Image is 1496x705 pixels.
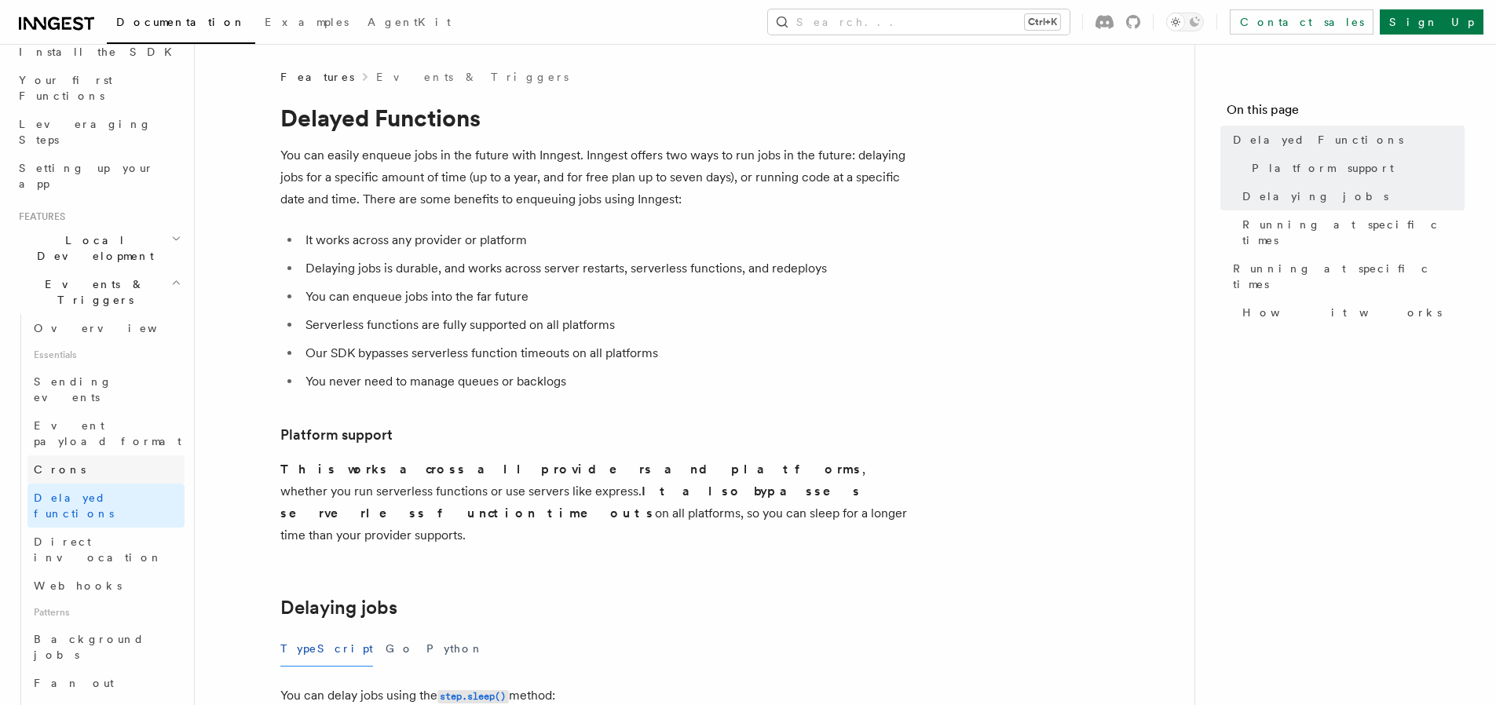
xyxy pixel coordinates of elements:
button: TypeScript [280,631,373,667]
a: Delaying jobs [1236,182,1465,210]
span: Install the SDK [19,46,181,58]
li: It works across any provider or platform [301,229,909,251]
span: Setting up your app [19,162,154,190]
code: step.sleep() [437,690,509,703]
span: Platform support [1252,160,1394,176]
a: Your first Functions [13,66,185,110]
a: step.sleep() [437,688,509,703]
button: Go [386,631,414,667]
span: Documentation [116,16,246,28]
span: Crons [34,463,86,476]
a: Event payload format [27,411,185,455]
a: Sending events [27,367,185,411]
li: Our SDK bypasses serverless function timeouts on all platforms [301,342,909,364]
span: Delaying jobs [1242,188,1388,204]
span: Patterns [27,600,185,625]
span: Examples [265,16,349,28]
span: Local Development [13,232,171,264]
span: How it works [1242,305,1442,320]
a: Events & Triggers [376,69,569,85]
a: Contact sales [1230,9,1373,35]
a: Direct invocation [27,528,185,572]
a: Running at specific times [1236,210,1465,254]
button: Toggle dark mode [1166,13,1204,31]
a: How it works [1236,298,1465,327]
a: AgentKit [358,5,460,42]
a: Overview [27,314,185,342]
span: Leveraging Steps [19,118,152,146]
strong: This works across all providers and platforms [280,462,862,477]
span: Direct invocation [34,535,163,564]
button: Local Development [13,226,185,270]
span: Fan out [34,677,114,689]
span: Overview [34,322,196,334]
span: Sending events [34,375,112,404]
p: You can easily enqueue jobs in the future with Inngest. Inngest offers two ways to run jobs in th... [280,144,909,210]
a: Leveraging Steps [13,110,185,154]
h1: Delayed Functions [280,104,909,132]
button: Events & Triggers [13,270,185,314]
h4: On this page [1227,100,1465,126]
a: Examples [255,5,358,42]
button: Python [426,631,484,667]
span: Background jobs [34,633,144,661]
span: Features [13,210,65,223]
span: Delayed functions [34,491,114,520]
li: You never need to manage queues or backlogs [301,371,909,393]
span: Event payload format [34,419,181,447]
span: Essentials [27,342,185,367]
a: Delayed Functions [1227,126,1465,154]
a: Documentation [107,5,255,44]
span: Your first Functions [19,74,112,102]
a: Crons [27,455,185,484]
a: Running at specific times [1227,254,1465,298]
li: You can enqueue jobs into the far future [301,286,909,308]
a: Setting up your app [13,154,185,198]
span: Events & Triggers [13,276,171,308]
kbd: Ctrl+K [1025,14,1060,30]
span: AgentKit [368,16,451,28]
a: Install the SDK [13,38,185,66]
span: Delayed Functions [1233,132,1403,148]
a: Delaying jobs [280,597,397,619]
li: Serverless functions are fully supported on all platforms [301,314,909,336]
a: Sign Up [1380,9,1483,35]
span: Running at specific times [1242,217,1465,248]
a: Delayed functions [27,484,185,528]
a: Background jobs [27,625,185,669]
span: Webhooks [34,579,122,592]
a: Fan out [27,669,185,697]
span: Features [280,69,354,85]
p: , whether you run serverless functions or use servers like express. on all platforms, so you can ... [280,458,909,546]
button: Search...Ctrl+K [768,9,1070,35]
a: Platform support [280,424,393,446]
span: Running at specific times [1233,261,1465,292]
a: Platform support [1245,154,1465,182]
a: Webhooks [27,572,185,600]
li: Delaying jobs is durable, and works across server restarts, serverless functions, and redeploys [301,258,909,279]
